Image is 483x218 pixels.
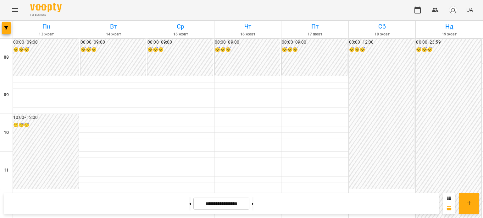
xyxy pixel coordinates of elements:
[80,39,146,46] h6: 00:00 - 09:00
[30,13,62,17] span: For Business
[349,46,414,53] h6: 😴😴😴
[215,39,280,46] h6: 00:00 - 09:00
[147,46,213,53] h6: 😴😴😴
[13,122,79,129] h6: 😴😴😴
[4,129,9,136] h6: 10
[148,31,213,37] h6: 15 жовт
[13,114,79,121] h6: 10:00 - 12:00
[449,6,458,14] img: avatar_s.png
[466,7,473,13] span: UA
[8,3,23,18] button: Menu
[4,92,9,98] h6: 09
[350,31,415,37] h6: 18 жовт
[81,22,146,31] h6: Вт
[4,167,9,174] h6: 11
[215,46,280,53] h6: 😴😴😴
[30,3,62,12] img: Voopty Logo
[14,22,79,31] h6: Пн
[147,39,213,46] h6: 00:00 - 09:00
[215,22,280,31] h6: Чт
[417,31,482,37] h6: 19 жовт
[350,22,415,31] h6: Сб
[282,22,347,31] h6: Пт
[464,4,475,16] button: UA
[215,31,280,37] h6: 16 жовт
[14,31,79,37] h6: 13 жовт
[416,46,481,53] h6: 😴😴😴
[349,39,414,46] h6: 00:00 - 12:00
[282,31,347,37] h6: 17 жовт
[80,46,146,53] h6: 😴😴😴
[13,46,79,53] h6: 😴😴😴
[81,31,146,37] h6: 14 жовт
[148,22,213,31] h6: Ср
[416,39,481,46] h6: 00:00 - 23:59
[417,22,482,31] h6: Нд
[4,54,9,61] h6: 08
[13,39,79,46] h6: 00:00 - 09:00
[282,39,347,46] h6: 00:00 - 09:00
[282,46,347,53] h6: 😴😴😴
